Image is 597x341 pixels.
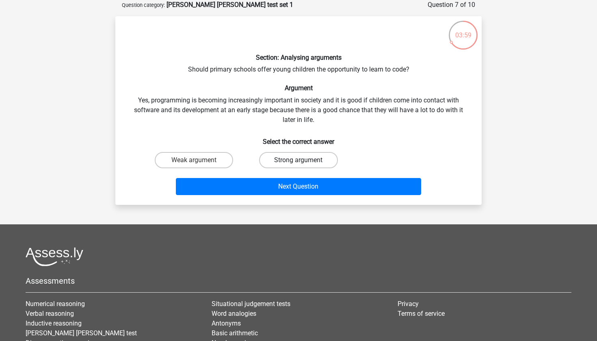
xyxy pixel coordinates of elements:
label: Strong argument [259,152,337,168]
small: Question category: [122,2,165,8]
a: Terms of service [398,310,445,317]
label: Weak argument [155,152,233,168]
h6: Section: Analysing arguments [128,54,469,61]
h6: Select the correct answer [128,131,469,146]
a: Inductive reasoning [26,319,82,327]
a: Basic arithmetic [212,329,258,337]
a: Numerical reasoning [26,300,85,308]
a: Situational judgement tests [212,300,290,308]
button: Next Question [176,178,422,195]
div: Should primary schools offer young children the opportunity to learn to code? Yes, programming is... [119,23,478,198]
h6: Argument [128,84,469,92]
a: Privacy [398,300,419,308]
a: Verbal reasoning [26,310,74,317]
a: Word analogies [212,310,256,317]
a: [PERSON_NAME] [PERSON_NAME] test [26,329,137,337]
img: Assessly logo [26,247,83,266]
strong: [PERSON_NAME] [PERSON_NAME] test set 1 [167,1,293,9]
a: Antonyms [212,319,241,327]
h5: Assessments [26,276,571,286]
div: 03:59 [448,20,478,40]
